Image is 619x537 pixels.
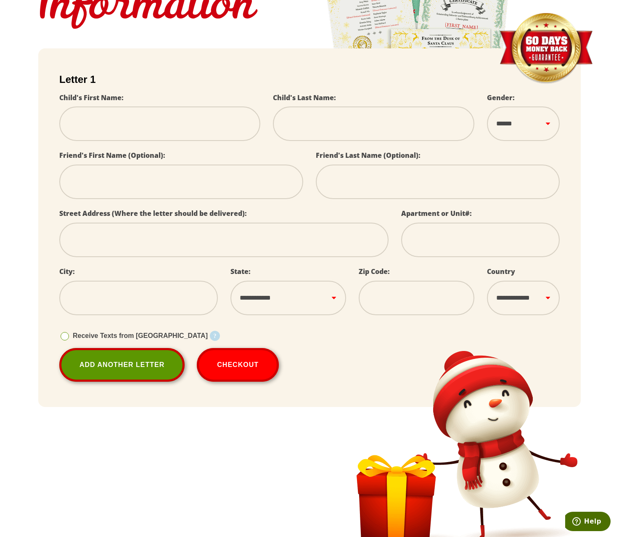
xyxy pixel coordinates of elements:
span: Receive Texts from [GEOGRAPHIC_DATA] [73,332,208,339]
label: Zip Code: [359,267,390,276]
label: City: [59,267,75,276]
label: State: [230,267,251,276]
iframe: Opens a widget where you can find more information [565,512,611,533]
label: Child's First Name: [59,93,124,102]
label: Street Address (Where the letter should be delivered): [59,209,247,218]
label: Gender: [487,93,515,102]
label: Country [487,267,515,276]
label: Friend's Last Name (Optional): [316,151,421,160]
button: Checkout [197,348,279,382]
img: Money Back Guarantee [499,13,593,85]
label: Child's Last Name: [273,93,336,102]
label: Friend's First Name (Optional): [59,151,165,160]
label: Apartment or Unit#: [401,209,472,218]
a: Add Another Letter [59,348,185,382]
h2: Letter 1 [59,74,560,85]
